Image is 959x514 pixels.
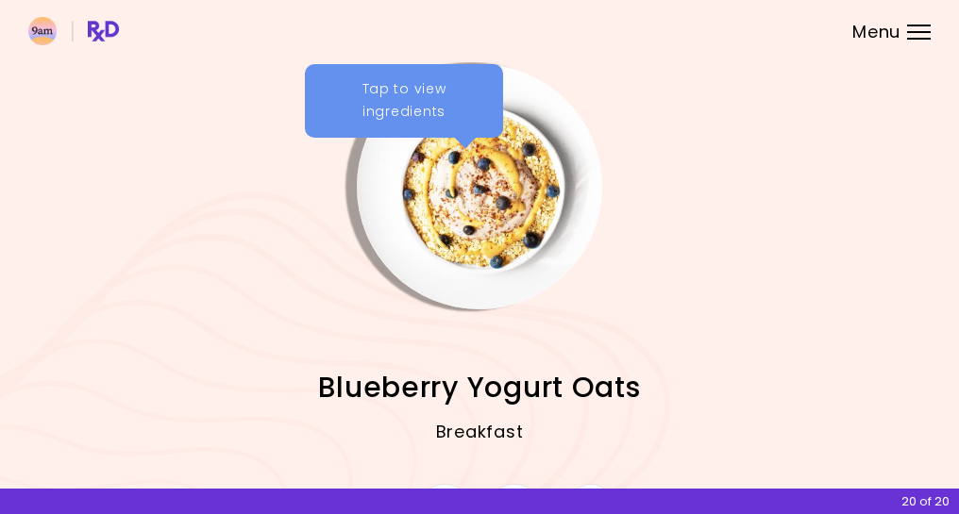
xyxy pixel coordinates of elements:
span: Menu [852,24,900,41]
div: Tap to view ingredients [305,64,503,138]
span: Blueberry Yogurt Oats [318,369,640,406]
img: RxDiet [28,17,119,45]
div: Breakfast [28,408,931,484]
img: Info - Blueberry Yogurt Oats [357,64,602,309]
